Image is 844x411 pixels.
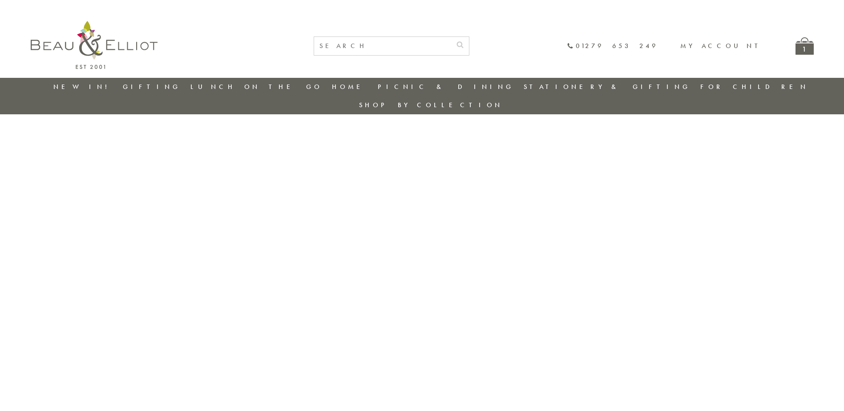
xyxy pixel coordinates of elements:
[700,82,808,91] a: For Children
[332,82,367,91] a: Home
[680,41,764,50] a: My account
[31,21,157,69] img: logo
[359,101,503,109] a: Shop by collection
[524,82,691,91] a: Stationery & Gifting
[378,82,514,91] a: Picnic & Dining
[567,42,658,50] a: 01279 653 249
[123,82,181,91] a: Gifting
[53,82,113,91] a: New in!
[190,82,322,91] a: Lunch On The Go
[314,37,451,55] input: SEARCH
[796,37,814,55] a: 1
